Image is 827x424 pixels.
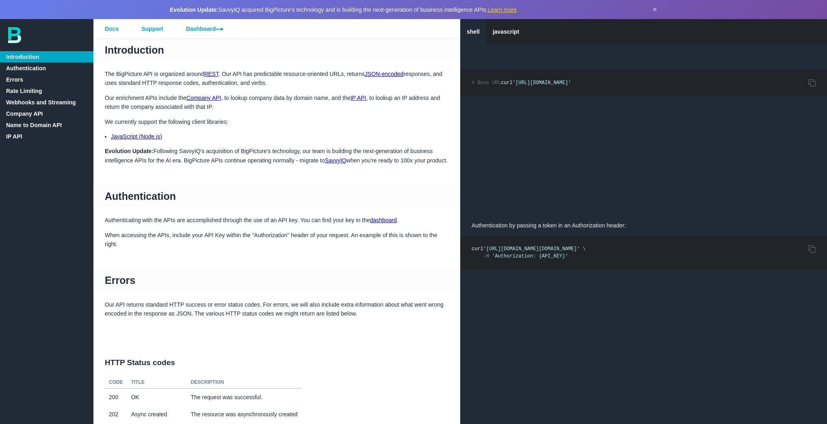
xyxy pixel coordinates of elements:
a: Learn more [487,6,517,13]
td: OK [127,389,187,406]
a: Docs [93,19,130,39]
p: When accessing the APIs, include your API Key within the "Authorization" header of your request. ... [93,231,460,249]
p: Authenticating with the APIs are accomplished through the use of an API key. You can find your ke... [93,216,460,225]
span: -H [483,253,489,259]
th: Code [105,376,127,389]
td: 202 [105,406,127,423]
span: 'Authorization: {API_KEY}' [492,253,568,259]
h2: HTTP Status codes [93,349,460,376]
h1: Authentication [93,185,460,207]
p: We currently support the following client libraries: [93,117,460,126]
code: curl [472,80,571,86]
p: Following SavvyIQ's acquisition of BigPicture's technology, our team is building the next-generat... [93,147,460,165]
button: Dismiss announcement [652,5,657,14]
a: JSON-encoded [365,71,404,77]
th: Description [187,376,302,389]
p: Our enrichment APIs include the , to lookup company data by domain name, and the , to lookup an I... [93,93,460,112]
a: shell [460,19,486,44]
td: The request was successful. [187,389,302,406]
p: Our API returns standard HTTP success or error status codes. For errors, we will also include ext... [93,300,460,318]
td: Async created [127,406,187,423]
a: javascript [486,19,526,44]
a: IP API [351,95,366,101]
h1: Errors [93,270,460,292]
td: 200 [105,389,127,406]
code: curl [472,246,586,259]
a: Support [130,19,175,39]
span: \ [583,246,586,252]
a: SavvyIQ [325,157,346,164]
img: bp-logo-B-teal.svg [8,27,21,43]
a: REST [204,71,219,77]
strong: Evolution Update: [105,148,154,154]
strong: Evolution Update: [170,6,219,13]
a: Dashboard [175,19,235,39]
p: The BigPicture API is organized around . Our API has predictable resource-oriented URLs, returns ... [93,69,460,88]
span: SavvyIQ acquired BigPicture's technology and is building the next-generation of business intellig... [170,6,517,13]
a: dashboard [370,217,397,223]
h1: Introduction [93,39,460,61]
td: The resource was asynchronously created [187,406,302,423]
span: '[URL][DOMAIN_NAME]' [513,80,571,86]
span: # Base URL [472,80,501,86]
p: Authentication by passing a token in an Authorization header: [460,216,827,235]
a: JavaScript (Node.js) [111,133,162,140]
span: '[URL][DOMAIN_NAME][DOMAIN_NAME]' [483,246,580,252]
th: Title [127,376,187,389]
a: Company API [186,95,221,101]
